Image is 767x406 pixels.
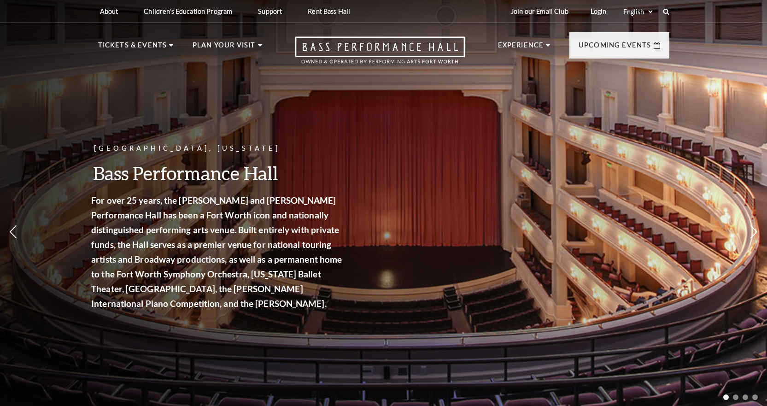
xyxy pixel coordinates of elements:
p: About [100,7,118,15]
p: Plan Your Visit [193,40,256,56]
p: Support [258,7,282,15]
p: Children's Education Program [144,7,232,15]
select: Select: [621,7,654,16]
strong: For over 25 years, the [PERSON_NAME] and [PERSON_NAME] Performance Hall has been a Fort Worth ico... [94,195,345,309]
p: [GEOGRAPHIC_DATA], [US_STATE] [94,143,348,154]
p: Tickets & Events [98,40,167,56]
h3: Bass Performance Hall [94,161,348,185]
p: Rent Bass Hall [308,7,350,15]
p: Upcoming Events [579,40,651,56]
p: Experience [498,40,544,56]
